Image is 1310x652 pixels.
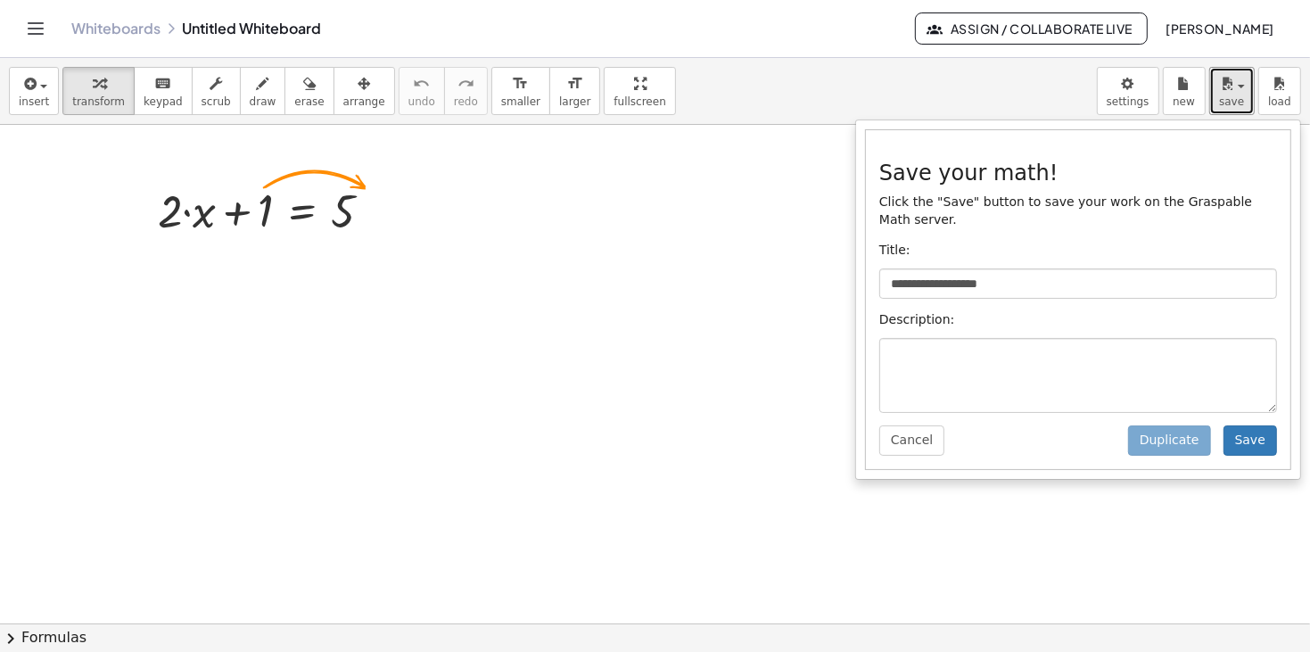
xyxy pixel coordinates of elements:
span: arrange [343,95,385,108]
button: undoundo [399,67,445,115]
button: [PERSON_NAME] [1151,12,1289,45]
span: fullscreen [614,95,665,108]
button: Toggle navigation [21,14,50,43]
button: keyboardkeypad [134,67,193,115]
span: new [1173,95,1195,108]
i: keyboard [154,73,171,95]
p: Title: [879,242,1277,260]
button: arrange [334,67,395,115]
button: erase [284,67,334,115]
span: redo [454,95,478,108]
i: undo [413,73,430,95]
span: undo [408,95,435,108]
i: redo [457,73,474,95]
button: insert [9,67,59,115]
a: Whiteboards [71,20,161,37]
button: scrub [192,67,241,115]
p: Click the "Save" button to save your work on the Graspable Math server. [879,194,1277,229]
span: keypad [144,95,183,108]
button: load [1258,67,1301,115]
button: fullscreen [604,67,675,115]
button: Duplicate [1128,425,1211,456]
span: insert [19,95,49,108]
button: Cancel [879,425,944,456]
span: [PERSON_NAME] [1166,21,1274,37]
span: load [1268,95,1291,108]
span: larger [559,95,590,108]
span: smaller [501,95,540,108]
p: Description: [879,311,1277,329]
button: save [1209,67,1255,115]
span: erase [294,95,324,108]
i: format_size [566,73,583,95]
i: format_size [512,73,529,95]
span: draw [250,95,276,108]
button: settings [1097,67,1159,115]
button: redoredo [444,67,488,115]
h3: Save your math! [879,161,1277,185]
span: Assign / Collaborate Live [930,21,1133,37]
button: transform [62,67,135,115]
span: scrub [202,95,231,108]
button: format_sizelarger [549,67,600,115]
button: Assign / Collaborate Live [915,12,1148,45]
button: draw [240,67,286,115]
span: save [1219,95,1244,108]
button: new [1163,67,1206,115]
span: settings [1107,95,1149,108]
span: transform [72,95,125,108]
button: Save [1223,425,1277,456]
button: format_sizesmaller [491,67,550,115]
